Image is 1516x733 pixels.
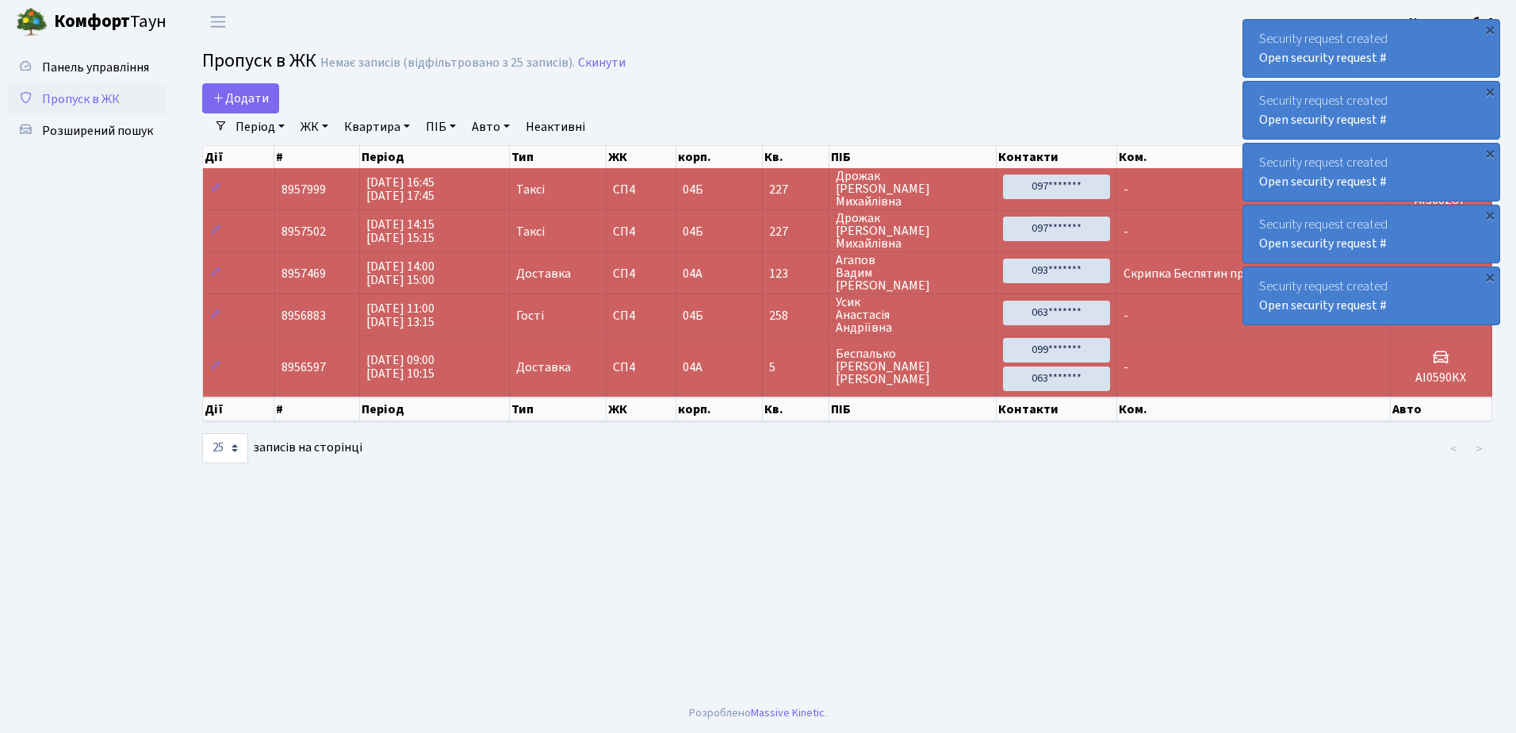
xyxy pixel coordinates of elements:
span: 04Б [683,223,703,240]
a: Open security request # [1259,49,1387,67]
th: Період [360,146,510,168]
span: 227 [769,183,821,196]
span: Агапов Вадим [PERSON_NAME] [836,254,990,292]
span: 258 [769,309,821,322]
a: Неактивні [519,113,591,140]
th: корп. [676,397,763,421]
span: СП4 [613,225,669,238]
span: 5 [769,361,821,374]
span: 8956883 [281,307,326,324]
th: ЖК [607,146,676,168]
span: Скрипка Беспятин пропустити [1124,265,1298,282]
span: 8956597 [281,359,326,376]
a: Скинути [578,56,626,71]
a: ЖК [294,113,335,140]
a: Massive Kinetic [751,704,825,721]
span: Дрожак [PERSON_NAME] Михайлівна [836,170,990,208]
a: Open security request # [1259,173,1387,190]
span: [DATE] 16:45 [DATE] 17:45 [366,174,435,205]
span: Таун [54,9,167,36]
span: 8957469 [281,265,326,282]
th: Період [360,397,510,421]
div: Security request created [1243,267,1499,324]
div: Security request created [1243,205,1499,263]
span: 8957999 [281,181,326,198]
span: 04Б [683,181,703,198]
th: ПІБ [829,397,997,421]
span: - [1124,359,1128,376]
span: 04А [683,359,702,376]
span: Таксі [516,225,545,238]
a: Пропуск в ЖК [8,83,167,115]
div: × [1482,83,1498,99]
span: - [1124,181,1128,198]
th: Тип [510,146,607,168]
span: 8957502 [281,223,326,240]
a: Open security request # [1259,297,1387,314]
th: Кв. [763,397,829,421]
a: Open security request # [1259,235,1387,252]
div: Розроблено . [689,704,827,722]
span: Пропуск в ЖК [202,47,316,75]
a: Період [229,113,291,140]
div: Security request created [1243,82,1499,139]
button: Переключити навігацію [198,9,238,35]
span: Доставка [516,267,571,280]
span: 04Б [683,307,703,324]
a: Консьєрж б. 4. [1409,13,1497,32]
th: Контакти [997,397,1117,421]
div: Security request created [1243,144,1499,201]
h5: AI0590KX [1397,370,1485,386]
span: [DATE] 14:00 [DATE] 15:00 [366,258,435,289]
th: # [274,397,360,421]
span: Таксі [516,183,545,196]
th: корп. [676,146,763,168]
span: СП4 [613,267,669,280]
div: × [1482,269,1498,285]
th: Дії [203,146,274,168]
div: × [1482,145,1498,161]
span: СП4 [613,309,669,322]
select: записів на сторінці [202,433,248,463]
th: # [274,146,360,168]
div: × [1482,21,1498,37]
a: Авто [465,113,516,140]
div: × [1482,207,1498,223]
span: - [1124,223,1128,240]
span: 227 [769,225,821,238]
span: Доставка [516,361,571,374]
th: Авто [1391,397,1492,421]
div: Security request created [1243,20,1499,77]
span: Беспалько [PERSON_NAME] [PERSON_NAME] [836,347,990,386]
b: Комфорт [54,9,130,34]
span: [DATE] 09:00 [DATE] 10:15 [366,351,435,382]
a: Open security request # [1259,111,1387,129]
span: Розширений пошук [42,122,153,140]
th: ПІБ [829,146,997,168]
span: - [1124,307,1128,324]
th: ЖК [607,397,676,421]
th: Ком. [1117,146,1391,168]
span: СП4 [613,361,669,374]
span: [DATE] 11:00 [DATE] 13:15 [366,300,435,331]
span: Усик Анастасія Андріївна [836,296,990,334]
a: Додати [202,83,279,113]
span: Пропуск в ЖК [42,90,120,108]
span: Дрожак [PERSON_NAME] Михайлівна [836,212,990,250]
span: Додати [212,90,269,107]
div: Немає записів (відфільтровано з 25 записів). [320,56,575,71]
b: Консьєрж б. 4. [1409,13,1497,31]
a: Панель управління [8,52,167,83]
th: Кв. [763,146,829,168]
th: Ком. [1117,397,1391,421]
span: Гості [516,309,544,322]
a: ПІБ [419,113,462,140]
span: СП4 [613,183,669,196]
span: Панель управління [42,59,149,76]
th: Контакти [997,146,1117,168]
label: записів на сторінці [202,433,362,463]
span: 123 [769,267,821,280]
a: Розширений пошук [8,115,167,147]
span: 04А [683,265,702,282]
th: Тип [510,397,607,421]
